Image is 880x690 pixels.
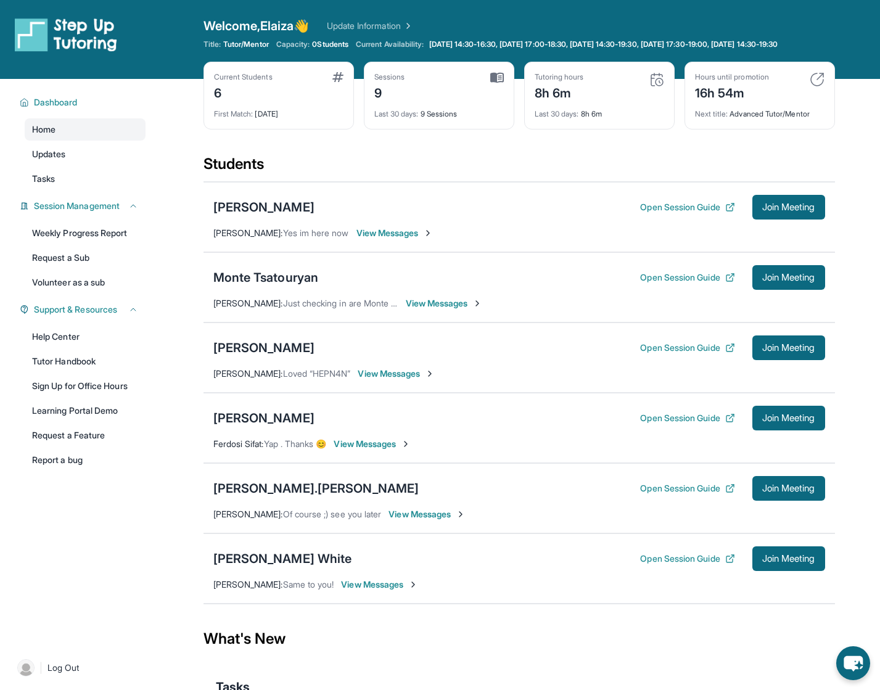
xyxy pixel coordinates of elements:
img: Chevron-Right [408,580,418,589]
button: Session Management [29,200,138,212]
span: Just checking in are Monte and Audriana coming to session [DATE]? [283,298,550,308]
a: Request a Sub [25,247,146,269]
span: [PERSON_NAME] : [213,509,283,519]
img: Chevron-Right [456,509,466,519]
button: Support & Resources [29,303,138,316]
div: [PERSON_NAME].[PERSON_NAME] [213,480,419,497]
a: Request a Feature [25,424,146,446]
button: Open Session Guide [640,201,734,213]
span: Current Availability: [356,39,424,49]
div: 16h 54m [695,82,769,102]
div: [DATE] [214,102,343,119]
div: Tutoring hours [535,72,584,82]
span: Updates [32,148,66,160]
img: card [332,72,343,82]
span: Capacity: [276,39,310,49]
a: Help Center [25,326,146,348]
a: Weekly Progress Report [25,222,146,244]
a: Home [25,118,146,141]
button: Open Session Guide [640,342,734,354]
span: Loved “HEPN4N” [283,368,351,379]
a: Update Information [327,20,413,32]
span: Ferdosi Sifat : [213,438,264,449]
div: Sessions [374,72,405,82]
div: What's New [204,612,835,666]
span: [PERSON_NAME] : [213,228,283,238]
img: card [490,72,504,83]
img: logo [15,17,117,52]
img: Chevron-Right [423,228,433,238]
span: Welcome, Elaiza 👋 [204,17,310,35]
img: card [649,72,664,87]
span: Join Meeting [762,414,815,422]
a: |Log Out [12,654,146,681]
a: Learning Portal Demo [25,400,146,422]
button: Join Meeting [752,195,825,220]
button: Join Meeting [752,406,825,430]
span: Join Meeting [762,344,815,351]
span: Join Meeting [762,203,815,211]
button: Join Meeting [752,476,825,501]
span: Join Meeting [762,274,815,281]
a: [DATE] 14:30-16:30, [DATE] 17:00-18:30, [DATE] 14:30-19:30, [DATE] 17:30-19:00, [DATE] 14:30-19:30 [427,39,781,49]
span: Yes im here now [283,228,349,238]
span: Home [32,123,56,136]
a: Tasks [25,168,146,190]
span: [PERSON_NAME] : [213,368,283,379]
button: Open Session Guide [640,412,734,424]
button: Open Session Guide [640,552,734,565]
div: 6 [214,82,273,102]
span: Title: [204,39,221,49]
a: Volunteer as a sub [25,271,146,294]
a: Tutor Handbook [25,350,146,372]
span: Last 30 days : [374,109,419,118]
span: View Messages [334,438,411,450]
span: | [39,660,43,675]
button: Join Meeting [752,265,825,290]
span: Session Management [34,200,120,212]
img: Chevron-Right [425,369,435,379]
span: Same to you! [283,579,334,589]
div: [PERSON_NAME] [213,409,315,427]
span: [PERSON_NAME] : [213,579,283,589]
button: Dashboard [29,96,138,109]
div: Hours until promotion [695,72,769,82]
span: Log Out [47,662,80,674]
div: [PERSON_NAME] White [213,550,352,567]
span: View Messages [356,227,434,239]
span: Join Meeting [762,485,815,492]
span: Dashboard [34,96,78,109]
div: 9 [374,82,405,102]
div: 9 Sessions [374,102,504,119]
span: Join Meeting [762,555,815,562]
span: View Messages [389,508,466,520]
button: Join Meeting [752,335,825,360]
div: 8h 6m [535,102,664,119]
span: [PERSON_NAME] : [213,298,283,308]
div: 8h 6m [535,82,584,102]
span: View Messages [341,578,418,591]
span: View Messages [406,297,483,310]
span: Next title : [695,109,728,118]
div: Monte Tsatouryan [213,269,319,286]
span: Support & Resources [34,303,117,316]
span: View Messages [358,368,435,380]
span: Yap . Thanks 😊 [264,438,327,449]
img: Chevron-Right [401,439,411,449]
a: Updates [25,143,146,165]
span: Of course ;) see you later [283,509,382,519]
span: Tasks [32,173,55,185]
div: Students [204,154,835,181]
button: Open Session Guide [640,271,734,284]
img: Chevron Right [401,20,413,32]
div: [PERSON_NAME] [213,199,315,216]
img: Chevron-Right [472,298,482,308]
img: user-img [17,659,35,676]
a: Report a bug [25,449,146,471]
a: Sign Up for Office Hours [25,375,146,397]
button: Open Session Guide [640,482,734,495]
button: Join Meeting [752,546,825,571]
span: [DATE] 14:30-16:30, [DATE] 17:00-18:30, [DATE] 14:30-19:30, [DATE] 17:30-19:00, [DATE] 14:30-19:30 [429,39,778,49]
div: Current Students [214,72,273,82]
div: [PERSON_NAME] [213,339,315,356]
